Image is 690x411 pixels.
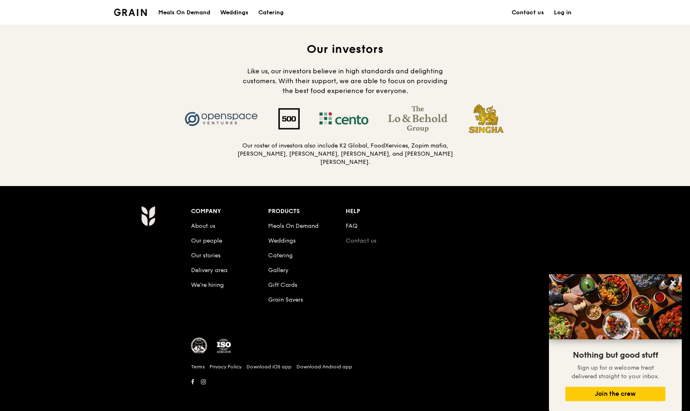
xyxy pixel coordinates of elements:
button: Close [667,276,680,289]
a: Contact us [346,237,376,244]
img: ISO Certified [216,338,232,354]
img: Openspace Ventures [174,106,269,132]
a: We’re hiring [191,282,224,288]
img: Grain [141,206,155,226]
img: 500 Startups [269,108,310,129]
a: Terms [191,363,205,370]
a: Privacy Policy [210,363,241,370]
button: Join the crew [565,387,665,401]
img: DSC07876-Edit02-Large.jpeg [549,274,682,339]
img: MUIS Halal Certified [191,338,207,354]
img: Cento Ventures [310,106,378,132]
a: Gallery [268,267,289,274]
a: Catering [253,0,289,25]
span: Sign up for a welcome treat delivered straight to your inbox. [572,364,659,380]
div: Meals On Demand [158,0,210,25]
a: Meals On Demand [268,223,319,229]
img: The Lo & Behold Group [378,106,457,132]
a: Grain Savers [268,296,303,303]
a: FAQ [346,223,358,229]
div: Catering [258,0,284,25]
a: Delivery area [191,267,228,274]
div: Products [268,206,346,217]
a: Download iOS app [246,363,291,370]
a: About us [191,223,215,229]
h5: Our roster of investors also include K2 Global, FoodXervices, Zopim mafia, [PERSON_NAME], [PERSON... [237,142,453,166]
a: Contact us [507,0,549,25]
img: Singha [457,102,516,135]
a: Log in [549,0,576,25]
div: Company [191,206,269,217]
a: Weddings [268,237,296,244]
div: Weddings [220,0,248,25]
div: Help [346,206,423,217]
a: Our stories [191,252,221,259]
a: Weddings [215,0,253,25]
span: Our investors [307,42,383,56]
a: Gift Cards [268,282,297,288]
h6: Revision [109,388,581,394]
img: Grain [114,9,147,16]
a: Download Android app [296,363,352,370]
span: Nothing but good stuff [573,350,658,360]
a: Our people [191,237,222,244]
a: Catering [268,252,293,259]
span: Like us, our investors believe in high standards and delighting customers. With their support, we... [243,67,447,95]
